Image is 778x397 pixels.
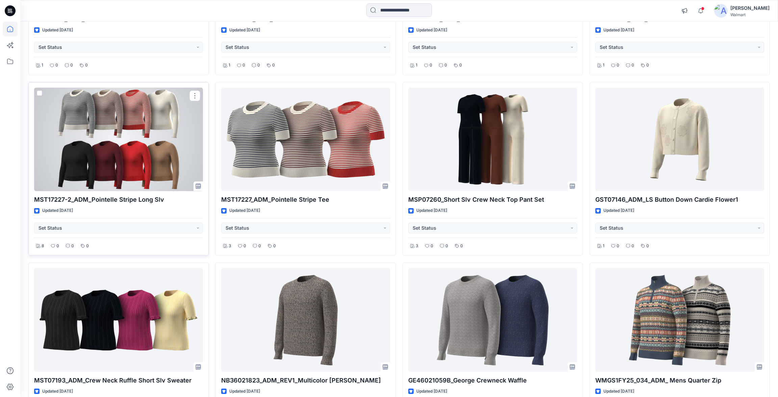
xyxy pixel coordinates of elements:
[70,62,73,69] p: 0
[257,62,260,69] p: 0
[631,243,634,250] p: 0
[603,388,634,395] p: Updated [DATE]
[34,88,203,191] a: MST17227-2_ADM_Pointelle Stripe Long Slv
[55,62,58,69] p: 0
[730,4,770,12] div: [PERSON_NAME]
[34,376,203,385] p: MST07193_ADM_Crew Neck Ruffle Short Slv Sweater
[416,207,447,214] p: Updated [DATE]
[603,243,604,250] p: 1
[408,268,577,372] a: GE46021059B_George Crewneck Waffle
[221,88,390,191] a: MST17227_ADM_Pointelle Stripe Tee
[34,195,203,204] p: MST17227-2_ADM_Pointelle Stripe Long Slv
[460,243,463,250] p: 0
[714,4,728,18] img: avatar
[595,376,764,385] p: WMGS1FY25_034_ADM_ Mens Quarter Zip
[42,27,73,34] p: Updated [DATE]
[445,243,448,250] p: 0
[595,88,764,191] a: GST07146_ADM_LS Button Down Cardie Flower1
[229,243,231,250] p: 3
[229,27,260,34] p: Updated [DATE]
[430,62,432,69] p: 0
[221,268,390,372] a: NB36021823_ADM_REV1_Multicolor fleck
[416,62,417,69] p: 1
[34,268,203,372] a: MST07193_ADM_Crew Neck Ruffle Short Slv Sweater
[42,207,73,214] p: Updated [DATE]
[416,243,418,250] p: 3
[459,62,462,69] p: 0
[646,243,649,250] p: 0
[229,388,260,395] p: Updated [DATE]
[229,62,230,69] p: 1
[56,243,59,250] p: 0
[444,62,447,69] p: 0
[595,195,764,204] p: GST07146_ADM_LS Button Down Cardie Flower1
[273,243,276,250] p: 0
[408,376,577,385] p: GE46021059B_George Crewneck Waffle
[631,62,634,69] p: 0
[603,27,634,34] p: Updated [DATE]
[730,12,770,17] div: Walmart
[603,62,604,69] p: 1
[408,88,577,191] a: MSP07260_Short Slv Crew Neck Top Pant Set
[603,207,634,214] p: Updated [DATE]
[416,27,447,34] p: Updated [DATE]
[617,62,619,69] p: 0
[408,195,577,204] p: MSP07260_Short Slv Crew Neck Top Pant Set
[431,243,433,250] p: 0
[646,62,649,69] p: 0
[272,62,275,69] p: 0
[258,243,261,250] p: 0
[85,62,88,69] p: 0
[243,243,246,250] p: 0
[86,243,89,250] p: 0
[42,388,73,395] p: Updated [DATE]
[416,388,447,395] p: Updated [DATE]
[221,376,390,385] p: NB36021823_ADM_REV1_Multicolor [PERSON_NAME]
[42,243,44,250] p: 8
[229,207,260,214] p: Updated [DATE]
[242,62,245,69] p: 0
[42,62,43,69] p: 1
[595,268,764,372] a: WMGS1FY25_034_ADM_ Mens Quarter Zip
[617,243,619,250] p: 0
[71,243,74,250] p: 0
[221,195,390,204] p: MST17227_ADM_Pointelle Stripe Tee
